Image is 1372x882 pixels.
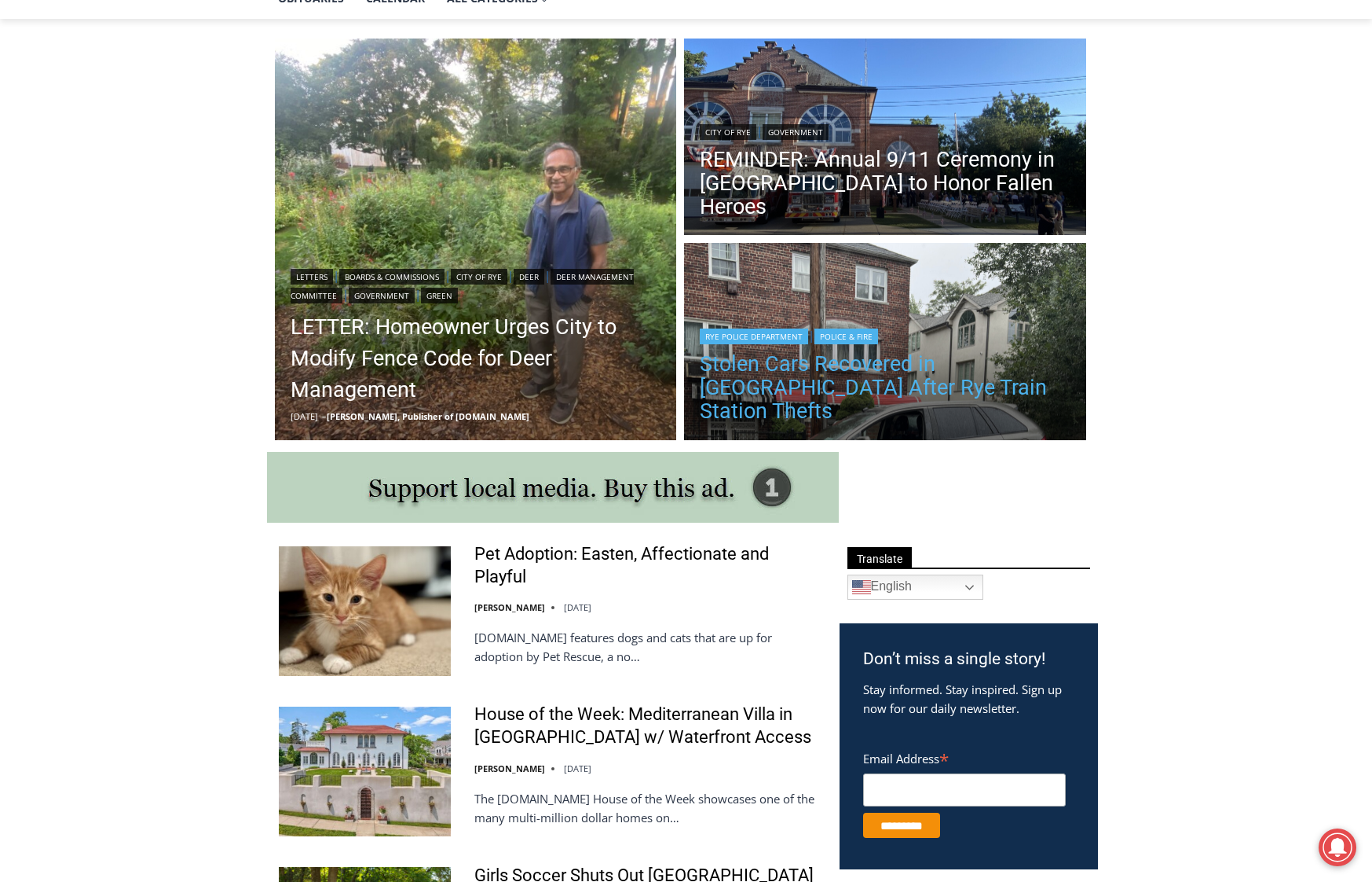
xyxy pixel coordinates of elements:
[852,578,871,597] img: en
[514,269,544,285] a: Deer
[684,243,1086,444] img: (PHOTO: This Ford Edge was stolen from the Rye Metro North train station on Tuesday, September 9,...
[291,266,661,303] div: | | | | | |
[847,575,983,600] a: English
[847,547,912,568] span: Translate
[421,288,458,303] a: Green
[684,39,1086,240] a: Read More REMINDER: Annual 9/11 Ceremony in Rye to Honor Fallen Heroes
[275,39,677,441] a: Read More LETTER: Homeowner Urges City to Modify Fence Code for Deer Management
[474,601,545,613] a: [PERSON_NAME]
[451,269,507,285] a: City of Rye
[327,410,529,422] a: [PERSON_NAME], Publisher of [DOMAIN_NAME]
[275,39,677,441] img: (PHOTO: Shankar Narayan in his native plant perennial garden on Manursing Way in Rye on Sunday, S...
[411,156,728,192] span: Intern @ [DOMAIN_NAME]
[1,158,158,196] a: Open Tues. - Sun. [PHONE_NUMBER]
[474,704,819,748] a: House of the Week: Mediterranean Villa in [GEOGRAPHIC_DATA] w/ Waterfront Access
[684,39,1086,240] img: (PHOTO: The City of Rye 9-11 ceremony on Wednesday, September 11, 2024. It was the 23rd anniversa...
[863,743,1066,771] label: Email Address
[700,124,756,140] a: City of Rye
[863,647,1074,672] h3: Don’t miss a single story!
[474,789,819,827] p: The [DOMAIN_NAME] House of the Week showcases one of the many multi-million dollar homes on…
[700,329,808,344] a: Rye Police Department
[5,162,154,222] span: Open Tues. - Sun. [PHONE_NUMBER]
[397,1,742,153] div: "The first chef I interviewed talked about coming to [GEOGRAPHIC_DATA] from [GEOGRAPHIC_DATA] in ...
[700,325,1070,344] div: |
[474,763,545,774] a: [PERSON_NAME]
[267,452,839,523] img: support local media, buy this ad
[474,543,819,588] a: Pet Adoption: Easten, Affectionate and Playful
[291,410,318,422] time: [DATE]
[279,546,451,675] img: Pet Adoption: Easten, Affectionate and Playful
[684,243,1086,444] a: Read More Stolen Cars Recovered in Bronx After Rye Train Station Thefts
[349,288,415,303] a: Government
[279,707,451,836] img: House of the Week: Mediterranean Villa in Mamaroneck w/ Waterfront Access
[700,121,1070,140] div: |
[700,148,1070,219] a: REMINDER: Annual 9/11 Ceremony in [GEOGRAPHIC_DATA] to Honor Fallen Heroes
[564,601,591,613] time: [DATE]
[814,329,878,344] a: Police & Fire
[564,763,591,774] time: [DATE]
[322,410,327,422] span: –
[700,352,1070,423] a: Stolen Cars Recovered in [GEOGRAPHIC_DATA] After Rye Train Station Thefts
[378,153,761,196] a: Intern @ [DOMAIN_NAME]
[863,680,1074,718] p: Stay informed. Stay inspired. Sign up now for our daily newsletter.
[339,269,445,285] a: Boards & Commissions
[162,98,231,188] div: "clearly one of the favorites in the [GEOGRAPHIC_DATA] neighborhood"
[291,311,661,406] a: LETTER: Homeowner Urges City to Modify Fence Code for Deer Management
[474,628,819,666] p: [DOMAIN_NAME] features dogs and cats that are up for adoption by Pet Rescue, a no…
[763,124,829,140] a: Government
[291,269,333,285] a: Letters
